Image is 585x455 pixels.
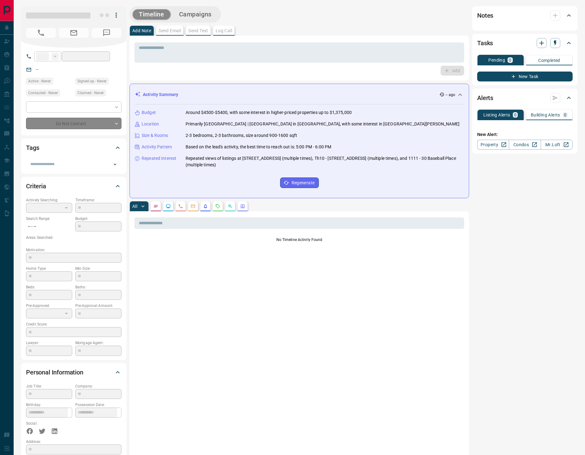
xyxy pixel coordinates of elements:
[75,402,121,408] p: Possession Date:
[142,144,172,150] p: Activity Pattern
[186,109,352,116] p: Around $4500-$5400, with some interest in higher-priced properties up to $1,375,000
[75,383,121,389] p: Company:
[143,91,178,98] p: Activity Summary
[26,303,72,308] p: Pre-Approved:
[186,121,460,127] p: Primarily [GEOGRAPHIC_DATA] | [GEOGRAPHIC_DATA] in [GEOGRAPHIC_DATA], with some interest in [GEOG...
[173,9,218,20] button: Campaigns
[178,204,183,209] svg: Calls
[133,9,170,20] button: Timeline
[142,121,159,127] p: Location
[514,113,517,117] p: 0
[488,58,505,62] p: Pending
[477,8,573,23] div: Notes
[477,140,509,150] a: Property
[26,247,121,253] p: Motivation:
[477,36,573,50] div: Tasks
[28,78,51,84] span: Active - Never
[26,365,121,380] div: Personal Information
[26,216,72,221] p: Search Range:
[26,181,46,191] h2: Criteria
[26,118,121,129] div: Do Not Contact
[541,140,573,150] a: Mr.Loft
[477,131,573,138] p: New Alert:
[26,439,121,444] p: Address:
[26,421,72,426] p: Social:
[132,28,151,33] p: Add Note
[26,266,72,271] p: Home Type:
[26,235,121,240] p: Areas Searched:
[446,92,455,98] p: -- ago
[59,28,89,38] span: No Email
[26,179,121,194] div: Criteria
[36,67,38,72] a: --
[477,11,493,20] h2: Notes
[26,340,72,346] p: Lawyer:
[26,284,72,290] p: Beds:
[531,113,560,117] p: Building Alerts
[28,90,58,96] span: Contacted - Never
[477,90,573,105] div: Alerts
[26,367,83,377] h2: Personal Information
[153,204,158,209] svg: Notes
[75,266,121,271] p: Min Size:
[92,28,121,38] span: No Number
[142,155,176,162] p: Repeated Interest
[509,140,541,150] a: Condos
[215,204,220,209] svg: Requests
[134,237,464,243] p: No Timeline Activity Found
[240,204,245,209] svg: Agent Actions
[186,155,464,168] p: Repeated views of listings at [STREET_ADDRESS] (multiple times), Th10 - [STREET_ADDRESS] (multipl...
[477,38,493,48] h2: Tasks
[75,340,121,346] p: Mortgage Agent:
[75,303,121,308] p: Pre-Approval Amount:
[166,204,171,209] svg: Lead Browsing Activity
[75,216,121,221] p: Budget:
[26,140,121,155] div: Tags
[26,383,72,389] p: Job Title:
[538,58,560,63] p: Completed
[477,93,493,103] h2: Alerts
[564,113,566,117] p: 0
[191,204,196,209] svg: Emails
[142,109,156,116] p: Budget
[186,132,297,139] p: 2-3 bedrooms, 2-3 bathrooms, size around 900-1600 sqft
[26,221,72,232] p: -- - --
[483,113,510,117] p: Listing Alerts
[203,204,208,209] svg: Listing Alerts
[132,204,137,208] p: All
[77,78,107,84] span: Signed up - Never
[75,197,121,203] p: Timeframe:
[135,89,464,100] div: Activity Summary-- ago
[228,204,233,209] svg: Opportunities
[509,58,511,62] p: 0
[111,160,119,169] button: Open
[26,322,121,327] p: Credit Score:
[142,132,168,139] p: Size & Rooms
[477,72,573,81] button: New Task
[77,90,104,96] span: Claimed - Never
[26,402,72,408] p: Birthday:
[75,284,121,290] p: Baths:
[26,28,56,38] span: No Number
[280,177,319,188] button: Regenerate
[186,144,331,150] p: Based on the lead's activity, the best time to reach out is: 5:00 PM - 6:00 PM
[26,143,39,153] h2: Tags
[26,197,72,203] p: Actively Searching:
